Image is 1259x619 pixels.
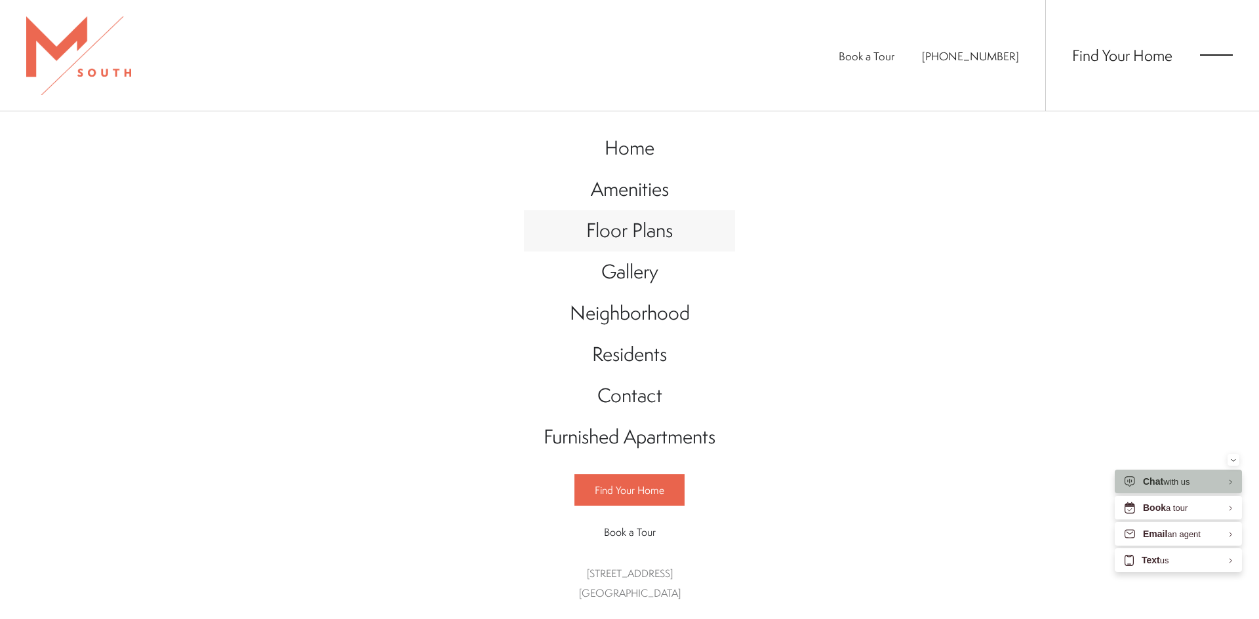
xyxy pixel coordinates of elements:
[570,299,690,326] span: Neighborhood
[524,210,735,252] a: Go to Floor Plans
[524,375,735,417] a: Go to Contact
[524,293,735,334] a: Go to Neighborhood
[524,169,735,210] a: Go to Amenities
[524,115,735,616] div: Main
[524,417,735,458] a: Go to Furnished Apartments (opens in a new tab)
[544,423,715,450] span: Furnished Apartments
[604,525,656,539] span: Book a Tour
[595,483,664,497] span: Find Your Home
[592,341,667,367] span: Residents
[1200,49,1233,61] button: Open Menu
[601,258,658,285] span: Gallery
[591,176,669,202] span: Amenities
[524,128,735,169] a: Go to Home
[574,474,685,506] a: Find Your Home
[922,48,1019,64] a: Call Us at 813-570-8014
[524,252,735,293] a: Go to Gallery
[579,566,681,600] a: Get Directions to 5110 South Manhattan Avenue Tampa, FL 33611
[1072,45,1172,66] a: Find Your Home
[839,48,894,64] a: Book a Tour
[922,48,1019,64] span: [PHONE_NUMBER]
[574,517,685,547] a: Book a Tour
[586,217,673,244] span: Floor Plans
[26,16,131,95] img: MSouth
[597,382,662,409] span: Contact
[524,334,735,375] a: Go to Residents
[605,134,654,161] span: Home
